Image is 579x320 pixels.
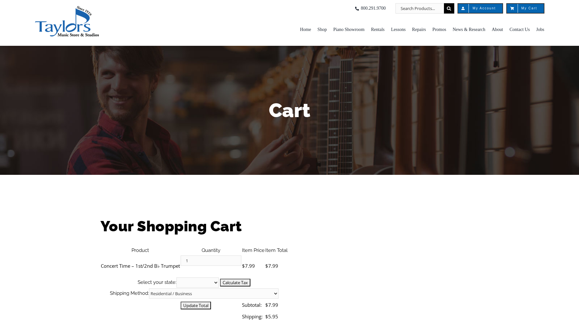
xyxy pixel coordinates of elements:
[35,5,99,11] a: taylors-music-store-west-chester
[242,246,265,255] th: Item Price
[492,25,503,35] span: About
[432,14,446,46] a: Promos
[167,3,544,14] nav: Top Right
[492,14,503,46] a: About
[100,97,479,124] h1: Cart
[100,216,479,236] h1: Your Shopping Cart
[371,25,384,35] span: Rentals
[180,246,242,255] th: Quantity
[100,246,180,255] th: Product
[300,14,311,46] a: Home
[361,3,386,14] span: 800.291.9700
[536,14,544,46] a: Jobs
[181,302,211,309] input: Update Total
[333,25,364,35] span: Piano Showroom
[100,288,288,299] th: Shipping Method:
[333,14,364,46] a: Piano Showroom
[453,14,485,46] a: News & Research
[300,25,311,35] span: Home
[391,25,405,35] span: Lessons
[444,3,454,14] input: Search
[453,25,485,35] span: News & Research
[432,25,446,35] span: Promos
[176,277,219,288] select: State billing address
[265,254,288,277] td: $7.99
[100,277,288,288] th: Select your state:
[513,7,537,10] span: My Cart
[391,14,405,46] a: Lessons
[412,14,426,46] a: Repairs
[242,299,265,311] td: Subtotal:
[265,299,288,311] td: $7.99
[465,7,496,10] span: My Account
[506,3,544,14] a: My Cart
[220,279,250,286] input: Calculate Tax
[371,14,384,46] a: Rentals
[536,25,544,35] span: Jobs
[510,25,530,35] span: Contact Us
[412,25,426,35] span: Repairs
[395,3,444,14] input: Search Products...
[353,3,386,14] a: 800.291.9700
[242,254,265,277] td: $7.99
[318,25,327,35] span: Shop
[318,14,327,46] a: Shop
[167,14,544,46] nav: Main Menu
[100,254,180,277] td: Concert Time – 1st/2nd B♭ Trumpet
[458,3,503,14] a: My Account
[265,246,288,255] th: Item Total
[510,14,530,46] a: Contact Us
